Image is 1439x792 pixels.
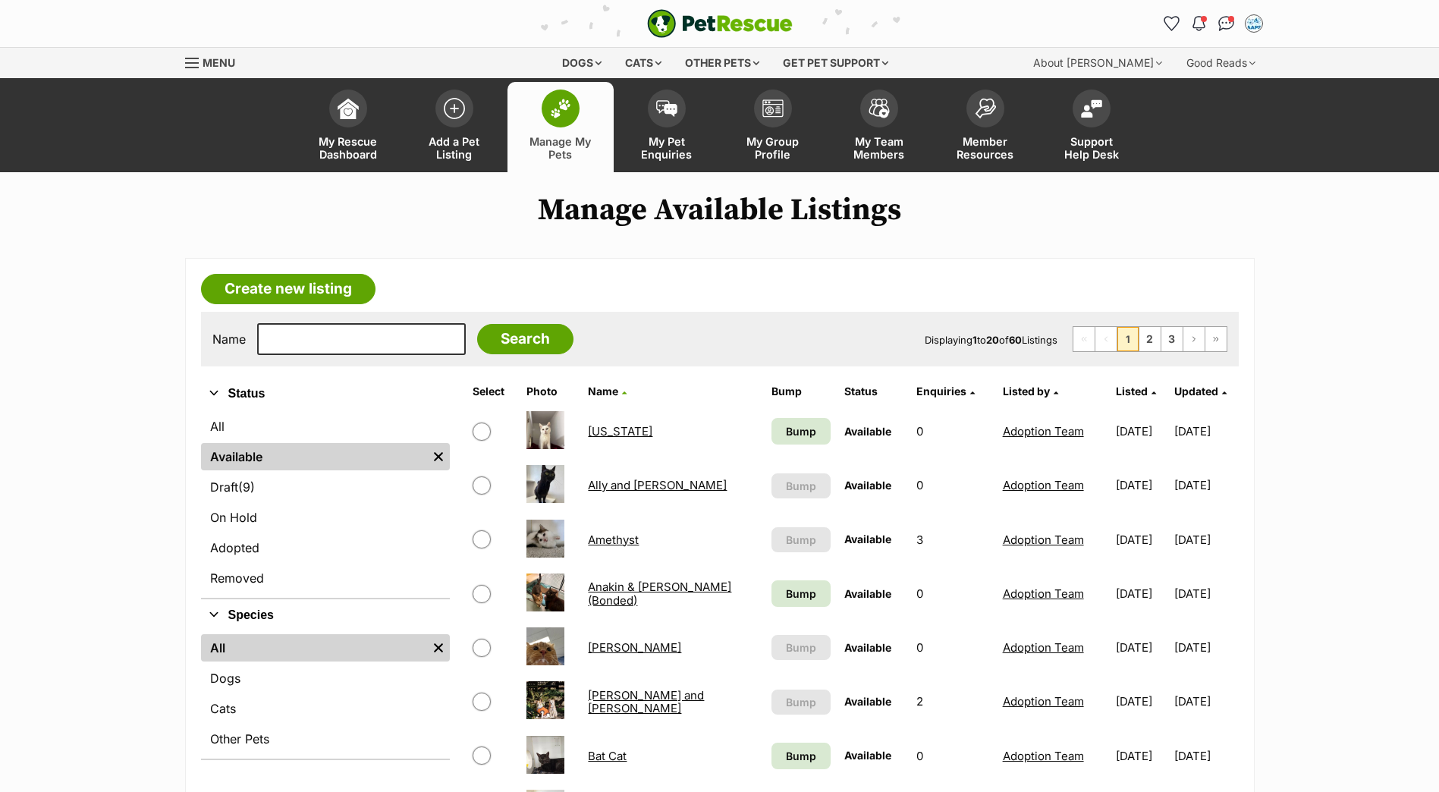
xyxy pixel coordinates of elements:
strong: 20 [986,334,999,346]
td: [DATE] [1110,621,1173,674]
td: 0 [910,730,994,782]
span: Available [844,479,891,492]
th: Bump [765,379,836,404]
span: Listed [1116,385,1148,398]
td: 0 [910,405,994,457]
a: Menu [185,48,246,75]
span: Menu [203,56,235,69]
div: Dogs [551,48,612,78]
td: [DATE] [1110,459,1173,511]
td: [DATE] [1174,405,1237,457]
th: Status [838,379,909,404]
span: Member Resources [951,135,1020,161]
span: Manage My Pets [526,135,595,161]
img: help-desk-icon-fdf02630f3aa405de69fd3d07c3f3aa587a6932b1a1747fa1d2bba05be0121f9.svg [1081,99,1102,118]
span: Available [844,641,891,654]
td: [DATE] [1110,730,1173,782]
a: All [201,634,427,662]
img: dashboard-icon-eb2f2d2d3e046f16d808141f083e7271f6b2e854fb5c12c21221c1fb7104beca.svg [338,98,359,119]
th: Select [467,379,520,404]
a: Adoption Team [1003,694,1084,709]
a: PetRescue [647,9,793,38]
img: member-resources-icon-8e73f808a243e03378d46382f2149f9095a855e16c252ad45f914b54edf8863c.svg [975,98,996,118]
a: Adoption Team [1003,749,1084,763]
a: Adoption Team [1003,533,1084,547]
span: Available [844,587,891,600]
td: [DATE] [1174,675,1237,728]
img: add-pet-listing-icon-0afa8454b4691262ce3f59096e99ab1cd57d4a30225e0717b998d2c9b9846f56.svg [444,98,465,119]
a: Favourites [1160,11,1184,36]
a: Name [588,385,627,398]
a: My Group Profile [720,82,826,172]
button: Bump [771,690,830,715]
span: Listed by [1003,385,1050,398]
td: [DATE] [1174,514,1237,566]
a: Dogs [201,665,450,692]
span: translation missing: en.admin.listings.index.attributes.enquiries [916,385,966,398]
a: Page 3 [1161,327,1183,351]
a: Listed [1116,385,1156,398]
button: Notifications [1187,11,1211,36]
span: My Team Members [845,135,913,161]
a: Adopted [201,534,450,561]
a: Manage My Pets [507,82,614,172]
span: Updated [1174,385,1218,398]
img: chat-41dd97257d64d25036548639549fe6c8038ab92f7586957e7f3b1b290dea8141.svg [1218,16,1234,31]
td: [DATE] [1110,567,1173,620]
span: Previous page [1095,327,1117,351]
span: Available [844,425,891,438]
span: Available [844,533,891,545]
a: Last page [1205,327,1227,351]
td: 3 [910,514,994,566]
td: [DATE] [1174,459,1237,511]
a: Next page [1183,327,1205,351]
span: Bump [786,640,816,655]
strong: 1 [972,334,977,346]
span: My Pet Enquiries [633,135,701,161]
button: Species [201,605,450,625]
a: My Team Members [826,82,932,172]
div: Species [201,631,450,759]
img: manage-my-pets-icon-02211641906a0b7f246fdf0571729dbe1e7629f14944591b6c1af311fb30b64b.svg [550,99,571,118]
span: Bump [786,748,816,764]
ul: Account quick links [1160,11,1266,36]
a: Create new listing [201,274,375,304]
a: Adoption Team [1003,478,1084,492]
a: Draft [201,473,450,501]
a: Bat Cat [588,749,627,763]
a: [PERSON_NAME] and [PERSON_NAME] [588,688,704,715]
span: Bump [786,532,816,548]
a: Cats [201,695,450,722]
span: My Rescue Dashboard [314,135,382,161]
td: 0 [910,459,994,511]
span: Bump [786,478,816,494]
a: Other Pets [201,725,450,753]
a: Bump [771,580,830,607]
a: Support Help Desk [1038,82,1145,172]
img: team-members-icon-5396bd8760b3fe7c0b43da4ab00e1e3bb1a5d9ba89233759b79545d2d3fc5d0d.svg [869,99,890,118]
a: Adoption Team [1003,640,1084,655]
a: Page 2 [1139,327,1161,351]
a: Adoption Team [1003,424,1084,438]
a: My Pet Enquiries [614,82,720,172]
span: Page 1 [1117,327,1139,351]
a: Add a Pet Listing [401,82,507,172]
span: Bump [786,586,816,602]
span: Available [844,695,891,708]
a: Updated [1174,385,1227,398]
button: Bump [771,473,830,498]
span: First page [1073,327,1095,351]
button: My account [1242,11,1266,36]
button: Status [201,384,450,404]
td: 0 [910,567,994,620]
span: Available [844,749,891,762]
span: Displaying to of Listings [925,334,1057,346]
a: Listed by [1003,385,1058,398]
span: My Group Profile [739,135,807,161]
div: Other pets [674,48,770,78]
a: My Rescue Dashboard [295,82,401,172]
img: pet-enquiries-icon-7e3ad2cf08bfb03b45e93fb7055b45f3efa6380592205ae92323e6603595dc1f.svg [656,100,677,117]
div: Good Reads [1176,48,1266,78]
nav: Pagination [1073,326,1227,352]
td: [DATE] [1174,621,1237,674]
